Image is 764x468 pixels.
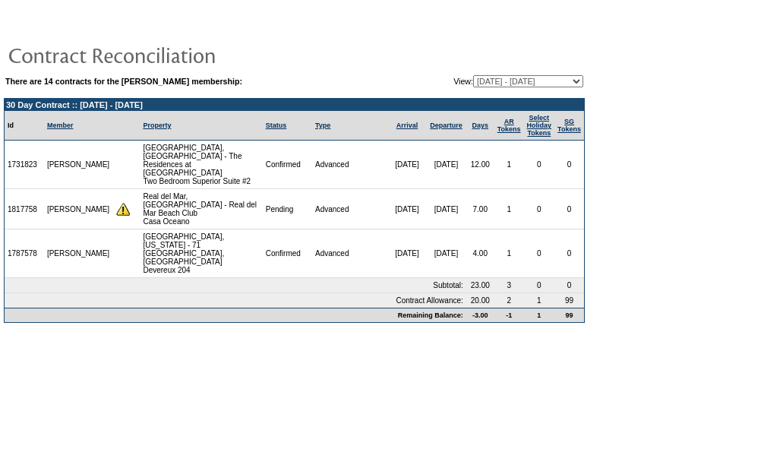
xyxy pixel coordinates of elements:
[554,308,584,322] td: 99
[5,189,44,229] td: 1817758
[266,122,287,129] a: Status
[554,278,584,293] td: 0
[494,141,524,189] td: 1
[5,111,44,141] td: Id
[5,141,44,189] td: 1731823
[527,114,552,137] a: Select HolidayTokens
[524,141,555,189] td: 0
[466,308,494,322] td: -3.00
[379,75,583,87] td: View:
[312,229,388,278] td: Advanced
[524,308,555,322] td: 1
[44,189,113,229] td: [PERSON_NAME]
[44,229,113,278] td: [PERSON_NAME]
[524,189,555,229] td: 0
[426,141,466,189] td: [DATE]
[388,229,426,278] td: [DATE]
[524,229,555,278] td: 0
[388,141,426,189] td: [DATE]
[388,189,426,229] td: [DATE]
[263,189,312,229] td: Pending
[524,293,555,308] td: 1
[557,118,581,133] a: SGTokens
[554,229,584,278] td: 0
[524,278,555,293] td: 0
[140,229,262,278] td: [GEOGRAPHIC_DATA], [US_STATE] - 71 [GEOGRAPHIC_DATA], [GEOGRAPHIC_DATA] Devereux 204
[554,141,584,189] td: 0
[396,122,418,129] a: Arrival
[143,122,171,129] a: Property
[554,293,584,308] td: 99
[426,189,466,229] td: [DATE]
[426,229,466,278] td: [DATE]
[472,122,489,129] a: Days
[116,202,130,216] img: There are insufficient days and/or tokens to cover this reservation
[5,77,242,86] b: There are 14 contracts for the [PERSON_NAME] membership:
[554,189,584,229] td: 0
[494,189,524,229] td: 1
[494,278,524,293] td: 3
[466,229,494,278] td: 4.00
[312,189,388,229] td: Advanced
[466,189,494,229] td: 7.00
[140,141,262,189] td: [GEOGRAPHIC_DATA], [GEOGRAPHIC_DATA] - The Residences at [GEOGRAPHIC_DATA] Two Bedroom Superior S...
[47,122,74,129] a: Member
[494,229,524,278] td: 1
[315,122,330,129] a: Type
[263,229,312,278] td: Confirmed
[466,293,494,308] td: 20.00
[466,141,494,189] td: 12.00
[494,308,524,322] td: -1
[494,293,524,308] td: 2
[140,189,262,229] td: Real del Mar, [GEOGRAPHIC_DATA] - Real del Mar Beach Club Casa Oceano
[5,293,466,308] td: Contract Allowance:
[5,278,466,293] td: Subtotal:
[312,141,388,189] td: Advanced
[430,122,463,129] a: Departure
[466,278,494,293] td: 23.00
[44,141,113,189] td: [PERSON_NAME]
[5,99,584,111] td: 30 Day Contract :: [DATE] - [DATE]
[8,40,311,70] img: pgTtlContractReconciliation.gif
[5,308,466,322] td: Remaining Balance:
[5,229,44,278] td: 1787578
[263,141,312,189] td: Confirmed
[497,118,521,133] a: ARTokens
